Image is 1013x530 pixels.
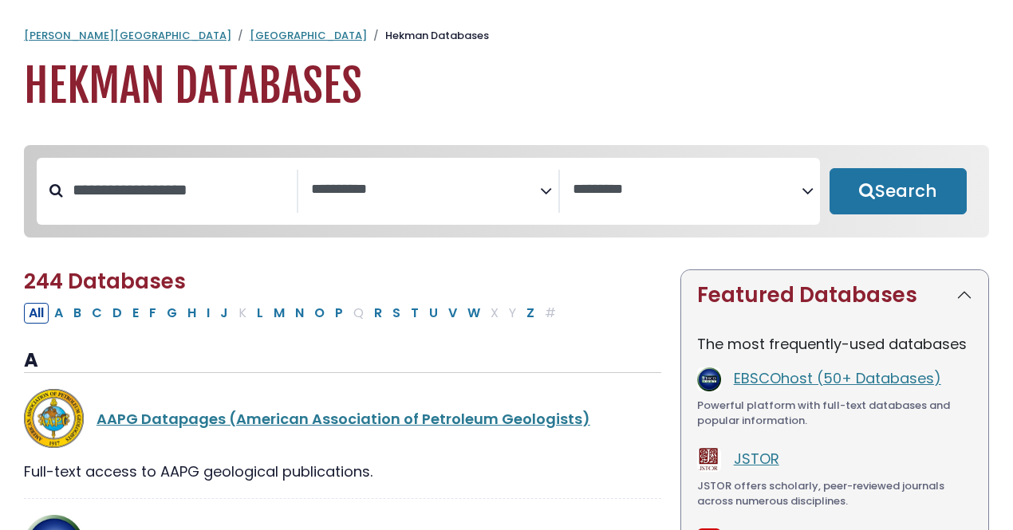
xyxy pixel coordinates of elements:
[309,303,329,324] button: Filter Results O
[24,349,661,373] h3: A
[697,333,972,355] p: The most frequently-used databases
[269,303,290,324] button: Filter Results M
[367,28,489,44] li: Hekman Databases
[24,461,661,482] div: Full-text access to AAPG geological publications.
[734,368,941,388] a: EBSCOhost (50+ Databases)
[69,303,86,324] button: Filter Results B
[388,303,405,324] button: Filter Results S
[697,398,972,429] div: Powerful platform with full-text databases and popular information.
[49,303,68,324] button: Filter Results A
[202,303,215,324] button: Filter Results I
[463,303,485,324] button: Filter Results W
[443,303,462,324] button: Filter Results V
[290,303,309,324] button: Filter Results N
[183,303,201,324] button: Filter Results H
[24,267,186,296] span: 244 Databases
[108,303,127,324] button: Filter Results D
[250,28,367,43] a: [GEOGRAPHIC_DATA]
[215,303,233,324] button: Filter Results J
[424,303,443,324] button: Filter Results U
[406,303,424,324] button: Filter Results T
[369,303,387,324] button: Filter Results R
[162,303,182,324] button: Filter Results G
[63,177,297,203] input: Search database by title or keyword
[24,302,562,322] div: Alpha-list to filter by first letter of database name
[24,145,989,238] nav: Search filters
[144,303,161,324] button: Filter Results F
[24,303,49,324] button: All
[24,28,231,43] a: [PERSON_NAME][GEOGRAPHIC_DATA]
[24,28,989,44] nav: breadcrumb
[573,182,802,198] textarea: Search
[830,168,967,214] button: Submit for Search Results
[252,303,268,324] button: Filter Results L
[128,303,144,324] button: Filter Results E
[522,303,539,324] button: Filter Results Z
[697,478,972,509] div: JSTOR offers scholarly, peer-reviewed journals across numerous disciplines.
[330,303,348,324] button: Filter Results P
[97,409,590,429] a: AAPG Datapages (American Association of Petroleum Geologists)
[681,270,988,320] button: Featured Databases
[24,60,989,113] h1: Hekman Databases
[734,449,779,469] a: JSTOR
[311,182,540,198] textarea: Search
[87,303,107,324] button: Filter Results C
